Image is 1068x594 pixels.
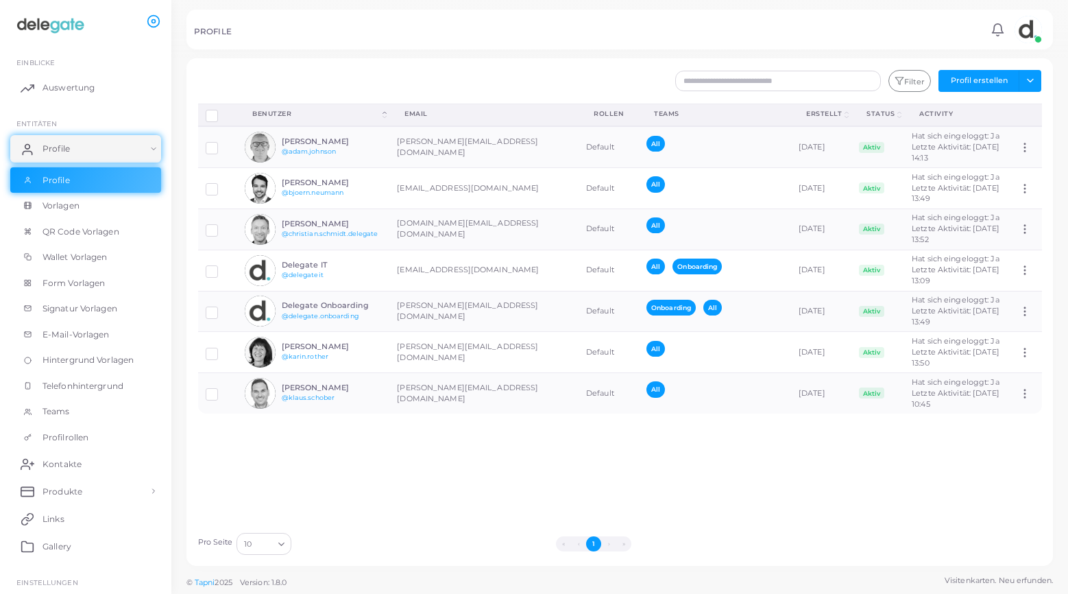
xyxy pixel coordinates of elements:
[282,383,383,392] h6: [PERSON_NAME]
[888,70,931,92] button: Filter
[10,296,161,322] a: Signatur Vorlagen
[282,147,336,155] a: @adam.johnson
[10,532,161,560] a: Gallery
[912,172,999,182] span: Hat sich eingeloggt: Ja
[282,189,344,196] a: @bjoern.neumann
[240,578,287,587] span: Version: 1.8.0
[404,109,563,119] div: Email
[43,486,82,498] span: Produkte
[194,27,232,36] h5: PROFILE
[646,381,665,397] span: All
[43,405,70,418] span: Teams
[912,131,999,141] span: Hat sich eingeloggt: Ja
[859,265,884,276] span: Aktiv
[10,347,161,373] a: Hintergrund Vorlagen
[10,219,161,245] a: QR Code Vorlagen
[12,13,88,38] img: logo
[579,126,639,167] td: Default
[912,183,999,204] span: Letzte Aktivität: [DATE] 13:49
[43,277,105,289] span: Form Vorlagen
[16,119,57,128] span: ENTITÄTEN
[245,132,276,163] img: avatar
[1010,16,1045,43] a: avatar
[579,209,639,250] td: Default
[282,394,335,401] a: @klaus.schober
[282,342,383,351] h6: [PERSON_NAME]
[646,259,665,274] span: All
[282,301,383,310] h6: Delegate Onboarding
[43,329,110,341] span: E-Mail-Vorlagen
[245,337,276,368] img: avatar
[282,137,383,146] h6: [PERSON_NAME]
[938,70,1019,92] button: Profil erstellen
[295,536,893,551] ul: Pagination
[646,300,696,316] span: Onboarding
[791,291,851,332] td: [DATE]
[912,388,999,409] span: Letzte Aktivität: [DATE] 10:45
[10,425,161,451] a: Profilrollen
[912,336,999,346] span: Hat sich eingeloggt: Ja
[10,135,161,163] a: Profile
[10,193,161,219] a: Vorlagen
[646,217,665,233] span: All
[859,347,884,358] span: Aktiv
[16,58,55,67] span: EINBLICKE
[389,126,579,167] td: [PERSON_NAME][EMAIL_ADDRESS][DOMAIN_NAME]
[859,142,884,153] span: Aktiv
[245,214,276,245] img: avatar
[245,378,276,409] img: avatar
[389,332,579,373] td: [PERSON_NAME][EMAIL_ADDRESS][DOMAIN_NAME]
[43,302,117,315] span: Signatur Vorlagen
[791,209,851,250] td: [DATE]
[10,373,161,399] a: Telefonhintergrund
[198,537,233,548] label: Pro Seite
[282,271,324,278] a: @delegateit
[586,536,601,551] button: Go to page 1
[282,219,383,228] h6: [PERSON_NAME]
[866,109,895,119] div: Status
[912,213,999,222] span: Hat sich eingeloggt: Ja
[859,388,884,399] span: Aktiv
[215,577,232,589] span: 2025
[912,224,999,244] span: Letzte Aktivität: [DATE] 13:52
[646,136,665,152] span: All
[389,250,579,291] td: [EMAIL_ADDRESS][DOMAIN_NAME]
[198,104,238,126] th: Row-selection
[10,399,161,425] a: Teams
[43,540,71,553] span: Gallery
[791,126,851,167] td: [DATE]
[282,178,383,187] h6: [PERSON_NAME]
[859,224,884,235] span: Aktiv
[646,341,665,357] span: All
[43,174,70,187] span: Profile
[594,109,624,119] div: Rollen
[791,373,851,414] td: [DATE]
[43,354,134,366] span: Hintergrund Vorlagen
[43,251,108,263] span: Wallet Vorlagen
[1011,104,1041,126] th: Action
[43,143,70,155] span: Profile
[912,254,999,263] span: Hat sich eingeloggt: Ja
[43,82,95,94] span: Auswertung
[912,265,999,285] span: Letzte Aktivität: [DATE] 13:09
[859,182,884,193] span: Aktiv
[43,458,82,471] span: Kontakte
[912,347,999,368] span: Letzte Aktivität: [DATE] 13:50
[389,373,579,414] td: [PERSON_NAME][EMAIL_ADDRESS][DOMAIN_NAME]
[43,380,123,392] span: Telefonhintergrund
[654,109,776,119] div: Teams
[245,173,276,204] img: avatar
[791,250,851,291] td: [DATE]
[1015,16,1042,43] img: avatar
[245,296,276,326] img: avatar
[43,226,119,238] span: QR Code Vorlagen
[703,300,722,316] span: All
[389,291,579,332] td: [PERSON_NAME][EMAIL_ADDRESS][DOMAIN_NAME]
[10,244,161,270] a: Wallet Vorlagen
[282,261,383,270] h6: Delegate IT
[579,332,639,373] td: Default
[10,505,161,532] a: Links
[912,306,999,326] span: Letzte Aktivität: [DATE] 13:49
[186,577,287,589] span: ©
